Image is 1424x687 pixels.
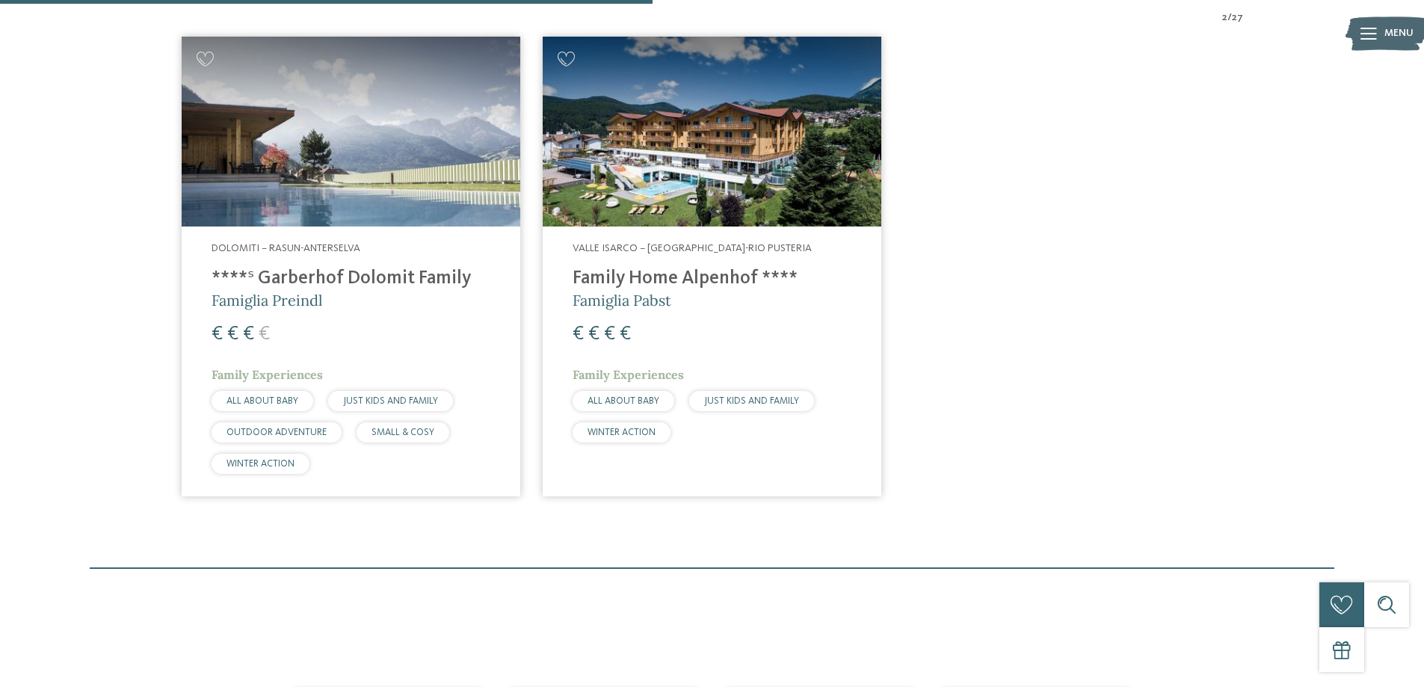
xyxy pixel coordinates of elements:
[182,37,520,496] a: Cercate un hotel per famiglie? Qui troverete solo i migliori! Dolomiti – Rasun-Anterselva ****ˢ G...
[343,396,438,406] span: JUST KIDS AND FAMILY
[588,324,600,344] span: €
[227,324,238,344] span: €
[573,243,812,253] span: Valle Isarco – [GEOGRAPHIC_DATA]-Rio Pusteria
[212,268,490,290] h4: ****ˢ Garberhof Dolomit Family
[182,37,520,227] img: Cercate un hotel per famiglie? Qui troverete solo i migliori!
[212,324,223,344] span: €
[588,396,659,406] span: ALL ABOUT BABY
[588,428,656,437] span: WINTER ACTION
[1222,10,1227,25] span: 2
[604,324,615,344] span: €
[573,367,684,382] span: Family Experiences
[212,291,322,309] span: Famiglia Preindl
[226,396,298,406] span: ALL ABOUT BABY
[704,396,799,406] span: JUST KIDS AND FAMILY
[226,459,295,469] span: WINTER ACTION
[243,324,254,344] span: €
[1232,10,1243,25] span: 27
[1227,10,1232,25] span: /
[573,324,584,344] span: €
[212,243,360,253] span: Dolomiti – Rasun-Anterselva
[226,428,327,437] span: OUTDOOR ADVENTURE
[372,428,434,437] span: SMALL & COSY
[212,367,323,382] span: Family Experiences
[259,324,270,344] span: €
[543,37,881,227] img: Family Home Alpenhof ****
[573,291,671,309] span: Famiglia Pabst
[573,268,851,290] h4: Family Home Alpenhof ****
[543,37,881,496] a: Cercate un hotel per famiglie? Qui troverete solo i migliori! Valle Isarco – [GEOGRAPHIC_DATA]-Ri...
[620,324,631,344] span: €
